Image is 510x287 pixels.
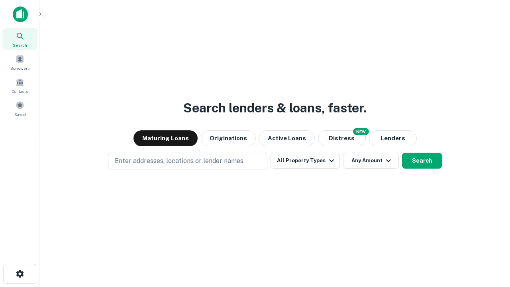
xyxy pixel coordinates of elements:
[201,130,256,146] button: Originations
[12,88,28,94] span: Contacts
[318,130,366,146] button: Search distressed loans with lien and other non-mortgage details.
[183,98,367,118] h3: Search lenders & loans, faster.
[402,153,442,169] button: Search
[470,223,510,261] iframe: Chat Widget
[108,153,267,169] button: Enter addresses, locations or lender names
[2,51,37,73] a: Borrowers
[271,153,340,169] button: All Property Types
[13,42,27,48] span: Search
[115,156,243,166] p: Enter addresses, locations or lender names
[369,130,417,146] button: Lenders
[353,128,369,135] div: NEW
[343,153,399,169] button: Any Amount
[2,75,37,96] a: Contacts
[10,65,29,71] span: Borrowers
[133,130,198,146] button: Maturing Loans
[2,98,37,119] a: Saved
[14,111,26,118] span: Saved
[259,130,315,146] button: Active Loans
[2,28,37,50] a: Search
[13,6,28,22] img: capitalize-icon.png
